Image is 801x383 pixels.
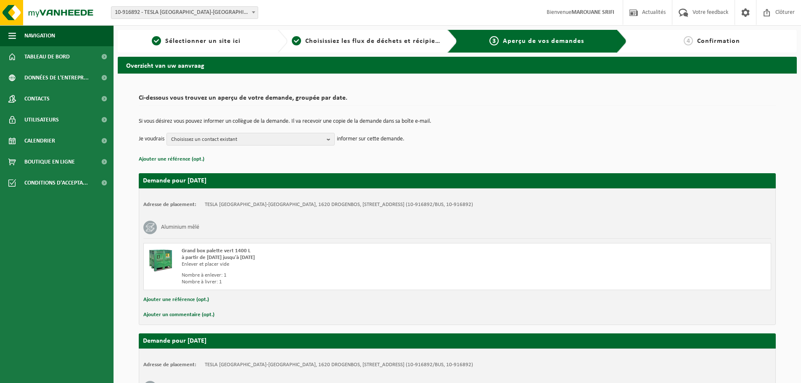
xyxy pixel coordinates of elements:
p: Si vous désirez vous pouvez informer un collègue de la demande. Il va recevoir une copie de la de... [139,119,776,124]
span: 4 [684,36,693,45]
p: Je voudrais [139,133,164,145]
span: Choisissez un contact existant [171,133,323,146]
span: Boutique en ligne [24,151,75,172]
strong: à partir de [DATE] jusqu'à [DATE] [182,255,255,260]
span: Choisissiez les flux de déchets et récipients [305,38,445,45]
div: Nombre à livrer: 1 [182,279,491,285]
h2: Ci-dessous vous trouvez un aperçu de votre demande, groupée par date. [139,95,776,106]
a: 2Choisissiez les flux de déchets et récipients [292,36,441,46]
strong: MAROUANE SRIFI [571,9,614,16]
button: Choisissez un contact existant [167,133,335,145]
span: 10-916892 - TESLA BELGIUM-DROGENBOS - DROGENBOS [111,6,258,19]
span: Sélectionner un site ici [165,38,241,45]
span: Contacts [24,88,50,109]
strong: Adresse de placement: [143,202,196,207]
span: Conditions d'accepta... [24,172,88,193]
span: 2 [292,36,301,45]
td: TESLA [GEOGRAPHIC_DATA]-[GEOGRAPHIC_DATA], 1620 DROGENBOS, [STREET_ADDRESS] (10-916892/BUS, 10-91... [205,362,473,368]
span: Données de l'entrepr... [24,67,89,88]
span: 3 [489,36,499,45]
h3: Aluminium mêlé [161,221,199,234]
p: informer sur cette demande. [337,133,404,145]
button: Ajouter un commentaire (opt.) [143,309,214,320]
span: Tableau de bord [24,46,70,67]
td: TESLA [GEOGRAPHIC_DATA]-[GEOGRAPHIC_DATA], 1620 DROGENBOS, [STREET_ADDRESS] (10-916892/BUS, 10-91... [205,201,473,208]
strong: Demande pour [DATE] [143,338,206,344]
span: Calendrier [24,130,55,151]
span: Utilisateurs [24,109,59,130]
span: Navigation [24,25,55,46]
span: Grand box palette vert 1400 L [182,248,251,254]
span: Aperçu de vos demandes [503,38,584,45]
strong: Demande pour [DATE] [143,177,206,184]
span: Confirmation [697,38,740,45]
div: Nombre à enlever: 1 [182,272,491,279]
div: Enlever et placer vide [182,261,491,268]
button: Ajouter une référence (opt.) [143,294,209,305]
a: 1Sélectionner un site ici [122,36,271,46]
img: PB-HB-1400-HPE-GN-01.png [148,248,173,273]
strong: Adresse de placement: [143,362,196,367]
span: 1 [152,36,161,45]
h2: Overzicht van uw aanvraag [118,57,797,73]
button: Ajouter une référence (opt.) [139,154,204,165]
span: 10-916892 - TESLA BELGIUM-DROGENBOS - DROGENBOS [111,7,258,18]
